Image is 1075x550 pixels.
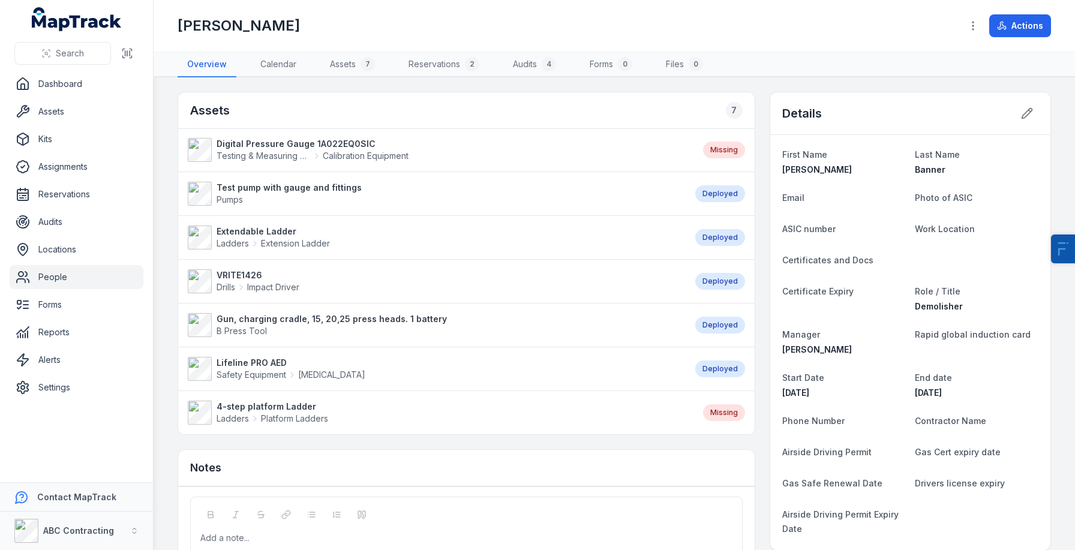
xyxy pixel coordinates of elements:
[703,404,745,421] div: Missing
[14,42,111,65] button: Search
[10,72,143,96] a: Dashboard
[10,127,143,151] a: Kits
[656,52,713,77] a: Files0
[178,52,236,77] a: Overview
[782,372,824,383] span: Start Date
[190,102,230,119] h2: Assets
[695,317,745,333] div: Deployed
[217,238,249,250] span: Ladders
[43,525,114,536] strong: ABC Contracting
[217,401,328,413] strong: 4-step platform Ladder
[10,238,143,262] a: Locations
[782,224,836,234] span: ASIC number
[915,447,1001,457] span: Gas Cert expiry date
[915,416,986,426] span: Contractor Name
[695,273,745,290] div: Deployed
[782,387,809,398] time: 17/09/2024, 12:00:00 am
[32,7,122,31] a: MapTrack
[542,57,556,71] div: 4
[217,269,299,281] strong: VRITE1426
[217,369,286,381] span: Safety Equipment
[217,226,330,238] strong: Extendable Ladder
[399,52,489,77] a: Reservations2
[915,329,1031,339] span: Rapid global induction card
[188,182,683,206] a: Test pump with gauge and fittingsPumps
[915,372,952,383] span: End date
[465,57,479,71] div: 2
[37,492,116,502] strong: Contact MapTrack
[782,447,872,457] span: Airside Driving Permit
[217,194,243,205] span: Pumps
[989,14,1051,37] button: Actions
[782,344,852,354] span: [PERSON_NAME]
[915,193,972,203] span: Photo of ASIC
[298,369,365,381] span: [MEDICAL_DATA]
[10,100,143,124] a: Assets
[188,401,691,425] a: 4-step platform LadderLaddersPlatform Ladders
[695,185,745,202] div: Deployed
[689,57,703,71] div: 0
[10,265,143,289] a: People
[782,105,822,122] h2: Details
[915,286,960,296] span: Role / Title
[782,193,804,203] span: Email
[782,149,827,160] span: First Name
[915,301,963,311] span: Demolisher
[361,57,375,71] div: 7
[247,281,299,293] span: Impact Driver
[695,360,745,377] div: Deployed
[217,150,311,162] span: Testing & Measuring Equipment
[251,52,306,77] a: Calendar
[915,164,945,175] span: Banner
[915,478,1005,488] span: Drivers license expiry
[10,348,143,372] a: Alerts
[323,150,409,162] span: Calibration Equipment
[190,459,221,476] h3: Notes
[782,387,809,398] span: [DATE]
[782,329,820,339] span: Manager
[782,164,852,175] span: [PERSON_NAME]
[217,313,447,325] strong: Gun, charging cradle, 15, 20,25 press heads. 1 battery
[782,509,899,534] span: Airside Driving Permit Expiry Date
[782,255,873,265] span: Certificates and Docs
[782,286,854,296] span: Certificate Expiry
[10,293,143,317] a: Forms
[217,357,365,369] strong: Lifeline PRO AED
[188,357,683,381] a: Lifeline PRO AEDSafety Equipment[MEDICAL_DATA]
[580,52,642,77] a: Forms0
[188,138,691,162] a: Digital Pressure Gauge 1A022EQ0SICTesting & Measuring EquipmentCalibration Equipment
[56,47,84,59] span: Search
[726,102,743,119] div: 7
[10,375,143,399] a: Settings
[915,387,942,398] span: [DATE]
[10,155,143,179] a: Assignments
[217,138,409,150] strong: Digital Pressure Gauge 1A022EQ0SIC
[915,224,975,234] span: Work Location
[618,57,632,71] div: 0
[782,416,845,426] span: Phone Number
[10,182,143,206] a: Reservations
[261,413,328,425] span: Platform Ladders
[217,281,235,293] span: Drills
[695,229,745,246] div: Deployed
[782,478,882,488] span: Gas Safe Renewal Date
[915,149,960,160] span: Last Name
[320,52,385,77] a: Assets7
[178,16,300,35] h1: [PERSON_NAME]
[217,413,249,425] span: Ladders
[217,182,362,194] strong: Test pump with gauge and fittings
[10,320,143,344] a: Reports
[703,142,745,158] div: Missing
[188,269,683,293] a: VRITE1426DrillsImpact Driver
[915,387,942,398] time: 08/03/2025, 3:00:00 am
[10,210,143,234] a: Audits
[217,326,267,336] span: B Press Tool
[503,52,566,77] a: Audits4
[261,238,330,250] span: Extension Ladder
[188,313,683,337] a: Gun, charging cradle, 15, 20,25 press heads. 1 batteryB Press Tool
[188,226,683,250] a: Extendable LadderLaddersExtension Ladder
